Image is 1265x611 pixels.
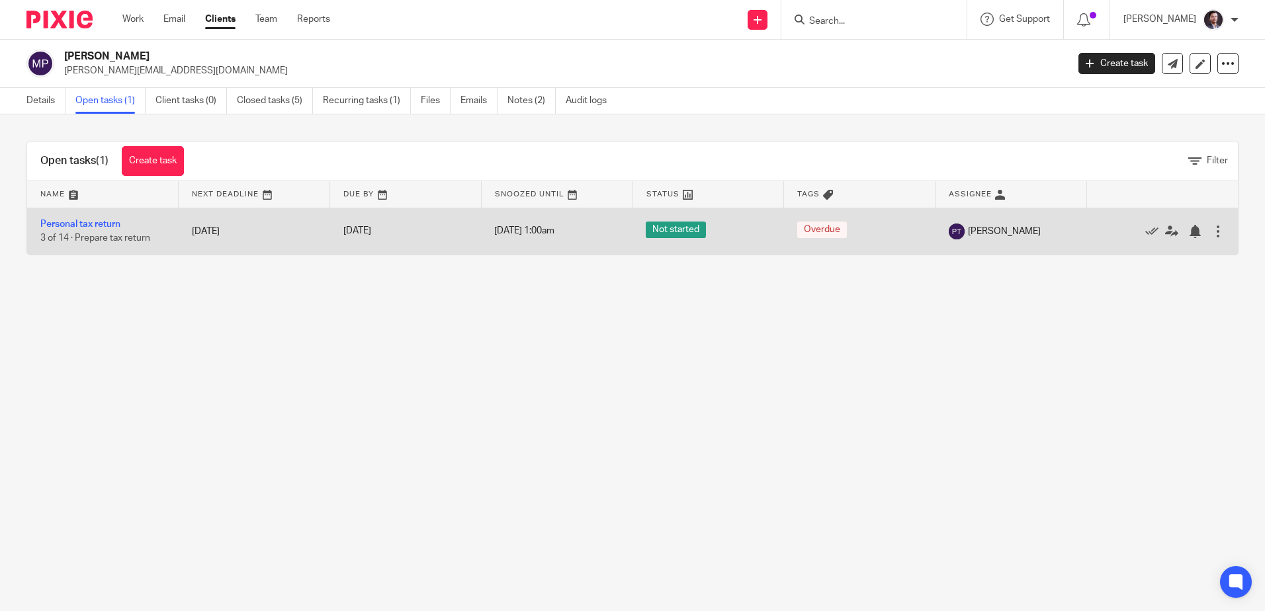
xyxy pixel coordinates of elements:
a: Create task [122,146,184,176]
img: Pixie [26,11,93,28]
a: Files [421,88,451,114]
img: svg%3E [949,224,965,239]
a: Closed tasks (5) [237,88,313,114]
a: Details [26,88,65,114]
span: Snoozed Until [495,190,564,198]
a: Client tasks (0) [155,88,227,114]
p: [PERSON_NAME] [1123,13,1196,26]
img: Capture.PNG [1203,9,1224,30]
h1: Open tasks [40,154,109,168]
span: Overdue [797,222,847,238]
a: Clients [205,13,236,26]
span: [DATE] [343,227,371,236]
a: Personal tax return [40,220,120,229]
span: (1) [96,155,109,166]
td: [DATE] [179,208,330,255]
h2: [PERSON_NAME] [64,50,859,63]
a: Open tasks (1) [75,88,146,114]
span: Tags [797,190,820,198]
span: [DATE] 1:00am [494,227,554,236]
a: Team [255,13,277,26]
span: 3 of 14 · Prepare tax return [40,233,150,243]
p: [PERSON_NAME][EMAIL_ADDRESS][DOMAIN_NAME] [64,64,1059,77]
span: Get Support [999,15,1050,24]
a: Audit logs [566,88,617,114]
a: Emails [460,88,498,114]
a: Work [122,13,144,26]
span: [PERSON_NAME] [968,225,1041,238]
a: Notes (2) [507,88,556,114]
span: Not started [646,222,706,238]
input: Search [808,16,927,28]
span: Filter [1207,156,1228,165]
a: Create task [1078,53,1155,74]
a: Reports [297,13,330,26]
a: Recurring tasks (1) [323,88,411,114]
a: Email [163,13,185,26]
span: Status [646,190,679,198]
img: svg%3E [26,50,54,77]
a: Mark as done [1145,225,1165,238]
